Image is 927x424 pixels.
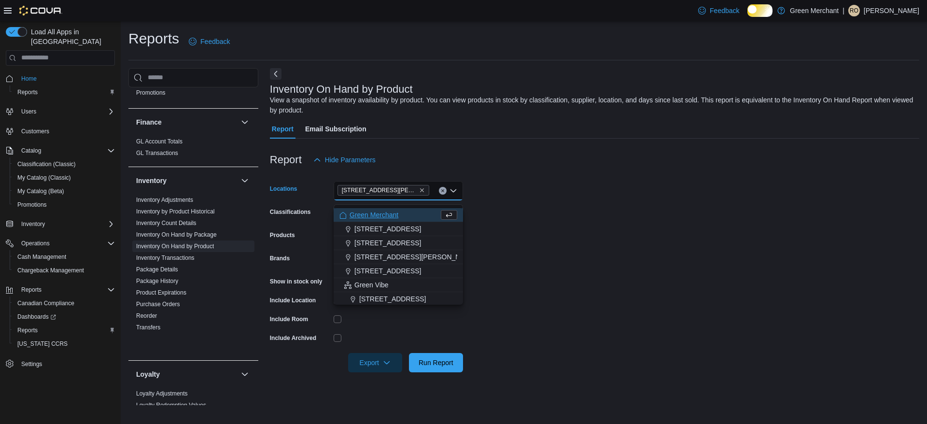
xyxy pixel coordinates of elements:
[10,171,119,184] button: My Catalog (Classic)
[10,85,119,99] button: Reports
[270,334,316,342] label: Include Archived
[17,72,115,85] span: Home
[2,217,119,231] button: Inventory
[325,155,376,165] span: Hide Parameters
[350,210,398,220] span: Green Merchant
[2,356,119,370] button: Settings
[21,108,36,115] span: Users
[136,266,178,273] a: Package Details
[449,187,457,195] button: Close list of options
[136,117,237,127] button: Finance
[136,289,186,296] a: Product Expirations
[2,71,119,85] button: Home
[17,326,38,334] span: Reports
[17,267,84,274] span: Chargeback Management
[136,231,217,238] a: Inventory On Hand by Package
[334,292,463,306] button: [STREET_ADDRESS]
[17,284,45,296] button: Reports
[239,368,251,380] button: Loyalty
[354,280,389,290] span: Green Vibe
[136,89,166,96] a: Promotions
[14,199,51,211] a: Promotions
[17,160,76,168] span: Classification (Classic)
[10,324,119,337] button: Reports
[270,231,295,239] label: Products
[2,105,119,118] button: Users
[17,126,53,137] a: Customers
[14,251,115,263] span: Cash Management
[14,185,115,197] span: My Catalog (Beta)
[21,220,45,228] span: Inventory
[270,185,297,193] label: Locations
[136,176,237,185] button: Inventory
[136,277,178,285] span: Package History
[21,75,37,83] span: Home
[136,390,188,397] a: Loyalty Adjustments
[136,138,183,145] span: GL Account Totals
[136,312,157,320] span: Reorder
[270,84,413,95] h3: Inventory On Hand by Product
[17,218,115,230] span: Inventory
[136,278,178,284] a: Package History
[354,238,421,248] span: [STREET_ADDRESS]
[21,360,42,368] span: Settings
[342,185,417,195] span: [STREET_ADDRESS][PERSON_NAME]
[14,158,115,170] span: Classification (Classic)
[354,266,421,276] span: [STREET_ADDRESS]
[270,278,323,285] label: Show in stock only
[14,86,115,98] span: Reports
[21,286,42,294] span: Reports
[136,208,215,215] span: Inventory by Product Historical
[843,5,844,16] p: |
[185,32,234,51] a: Feedback
[710,6,739,15] span: Feedback
[128,388,258,419] div: Loyalty
[136,196,193,204] span: Inventory Adjustments
[694,1,743,20] a: Feedback
[6,68,115,396] nav: Complex example
[334,264,463,278] button: [STREET_ADDRESS]
[348,353,402,372] button: Export
[200,37,230,46] span: Feedback
[17,145,115,156] span: Catalog
[136,369,160,379] h3: Loyalty
[128,136,258,167] div: Finance
[848,5,860,16] div: Rhiannon O'Brien
[10,157,119,171] button: Classification (Classic)
[270,154,302,166] h3: Report
[136,149,178,157] span: GL Transactions
[19,6,62,15] img: Cova
[14,338,115,350] span: Washington CCRS
[136,254,195,261] a: Inventory Transactions
[136,176,167,185] h3: Inventory
[10,297,119,310] button: Canadian Compliance
[270,95,914,115] div: View a snapshot of inventory availability by product. You can view products in stock by classific...
[17,145,45,156] button: Catalog
[334,250,463,264] button: [STREET_ADDRESS][PERSON_NAME]
[17,284,115,296] span: Reports
[17,340,68,348] span: [US_STATE] CCRS
[128,29,179,48] h1: Reports
[14,297,78,309] a: Canadian Compliance
[10,264,119,277] button: Chargeback Management
[334,208,463,306] div: Choose from the following options
[305,119,366,139] span: Email Subscription
[136,312,157,319] a: Reorder
[136,197,193,203] a: Inventory Adjustments
[17,238,115,249] span: Operations
[354,224,421,234] span: [STREET_ADDRESS]
[334,278,463,292] button: Green Vibe
[17,218,49,230] button: Inventory
[747,4,773,17] input: Dark Mode
[136,402,206,409] a: Loyalty Redemption Values
[14,338,71,350] a: [US_STATE] CCRS
[17,253,66,261] span: Cash Management
[136,369,237,379] button: Loyalty
[17,358,46,370] a: Settings
[239,116,251,128] button: Finance
[10,250,119,264] button: Cash Management
[14,185,68,197] a: My Catalog (Beta)
[17,299,74,307] span: Canadian Compliance
[136,89,166,97] span: Promotions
